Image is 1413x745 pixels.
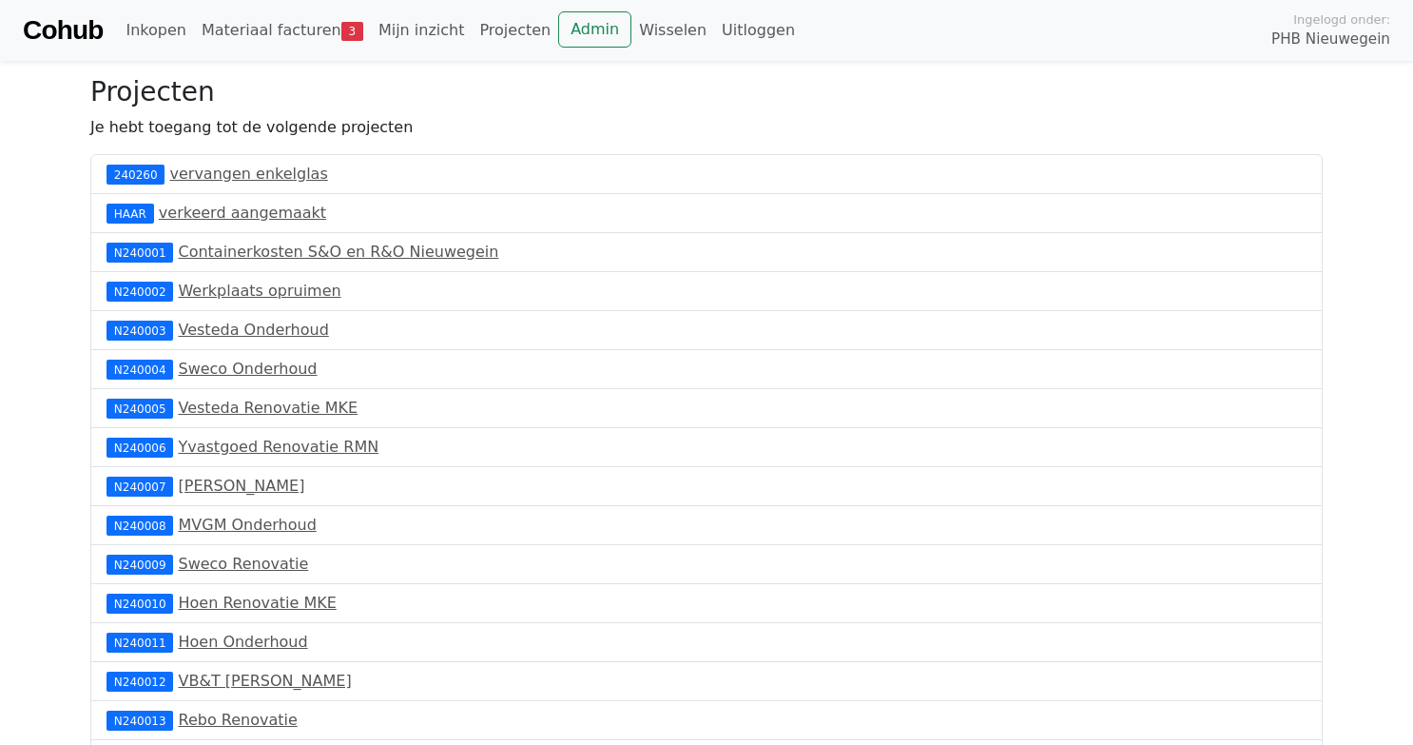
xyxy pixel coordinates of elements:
[106,672,173,691] div: N240012
[90,116,1323,139] p: Je hebt toegang tot de volgende projecten
[106,711,173,730] div: N240013
[178,594,336,612] a: Hoen Renovatie MKE
[90,76,1323,108] h3: Projecten
[106,204,154,223] div: HAAR
[106,282,173,301] div: N240002
[106,633,173,652] div: N240011
[118,11,193,49] a: Inkopen
[106,594,173,613] div: N240010
[170,165,328,183] a: vervangen enkelglas
[178,282,340,300] a: Werkplaats opruimen
[1293,10,1390,29] span: Ingelogd onder:
[178,321,328,339] a: Vesteda Onderhoud
[106,165,165,184] div: 240260
[194,11,371,49] a: Materiaal facturen3
[178,555,308,573] a: Sweco Renovatie
[1271,29,1390,50] span: PHB Nieuwegein
[106,321,173,340] div: N240003
[178,477,304,495] a: [PERSON_NAME]
[371,11,473,49] a: Mijn inzicht
[106,243,173,262] div: N240001
[178,672,351,690] a: VB&T [PERSON_NAME]
[178,399,358,417] a: Vesteda Renovatie MKE
[178,633,307,651] a: Hoen Onderhoud
[714,11,803,49] a: Uitloggen
[472,11,558,49] a: Projecten
[106,477,173,496] div: N240007
[106,399,173,418] div: N240005
[631,11,714,49] a: Wisselen
[178,711,297,729] a: Rebo Renovatie
[106,438,173,457] div: N240006
[558,11,631,48] a: Admin
[178,438,378,456] a: Yvastgoed Renovatie RMN
[178,360,317,378] a: Sweco Onderhoud
[106,555,173,574] div: N240009
[178,516,316,534] a: MVGM Onderhoud
[341,22,363,41] span: 3
[106,516,173,535] div: N240008
[159,204,326,222] a: verkeerd aangemaakt
[178,243,498,261] a: Containerkosten S&O en R&O Nieuwegein
[23,8,103,53] a: Cohub
[106,360,173,379] div: N240004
